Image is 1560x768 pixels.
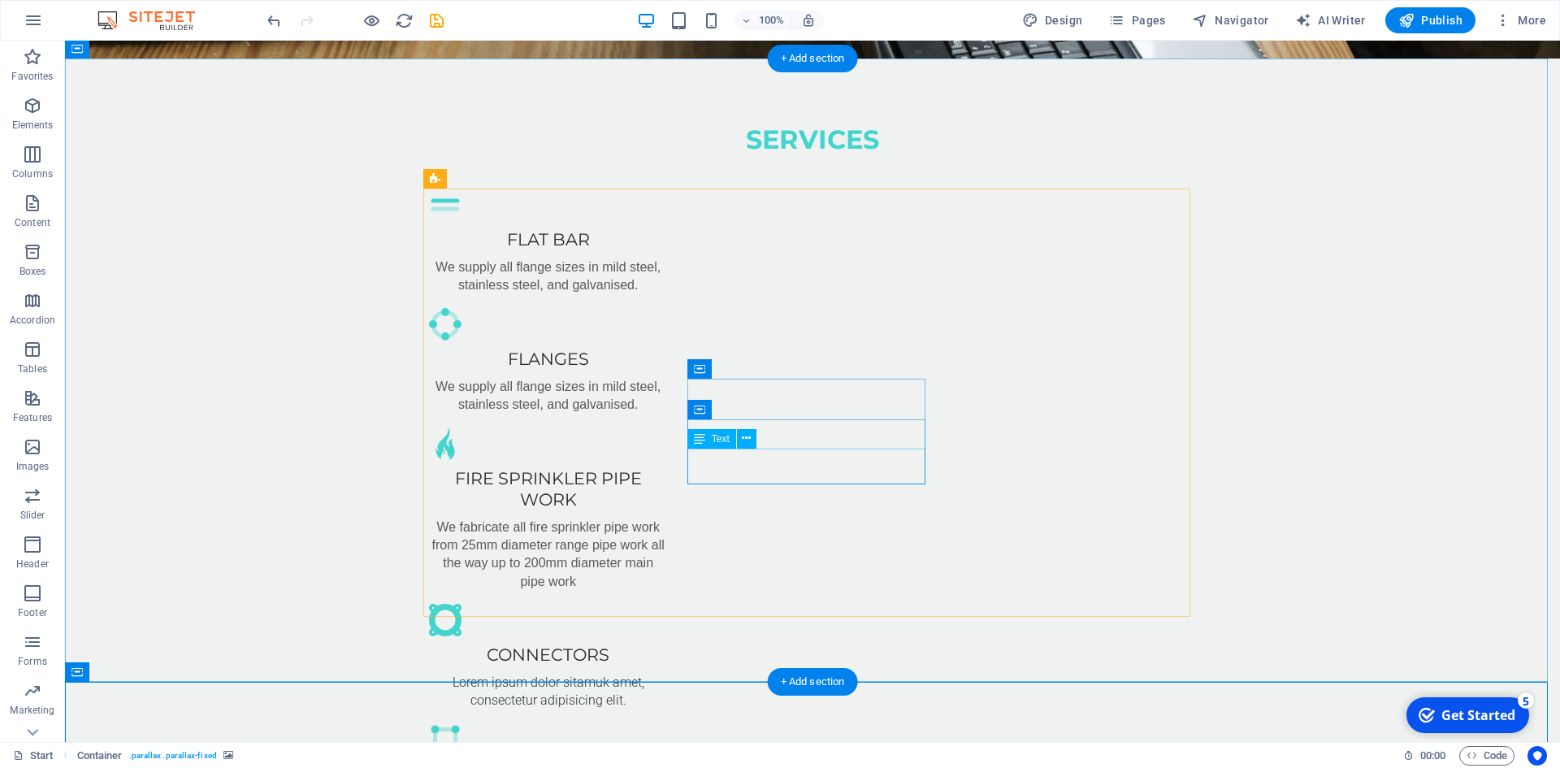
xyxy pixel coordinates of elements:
[395,11,414,30] i: Reload page
[120,2,136,18] div: 5
[1467,746,1507,766] span: Code
[1016,7,1090,33] div: Design (Ctrl+Alt+Y)
[18,606,47,619] p: Footer
[1185,7,1276,33] button: Navigator
[10,704,54,717] p: Marketing
[1295,12,1366,28] span: AI Writer
[427,11,446,30] i: Save (Ctrl+S)
[20,509,45,522] p: Slider
[18,655,47,668] p: Forms
[1016,7,1090,33] button: Design
[768,45,858,72] div: + Add section
[1289,7,1372,33] button: AI Writer
[394,11,414,30] button: reload
[77,746,123,766] span: Click to select. Double-click to edit
[19,265,46,278] p: Boxes
[93,11,215,30] img: Editor Logo
[16,460,50,473] p: Images
[264,11,284,30] button: undo
[77,746,233,766] nav: breadcrumb
[1488,7,1553,33] button: More
[427,11,446,30] button: save
[712,434,730,444] span: Text
[44,15,118,33] div: Get Started
[1432,749,1434,761] span: :
[759,11,785,30] h6: 100%
[9,7,132,42] div: Get Started 5 items remaining, 0% complete
[10,314,55,327] p: Accordion
[1192,12,1269,28] span: Navigator
[1403,746,1446,766] h6: Session time
[265,11,284,30] i: Undo: Change text (Ctrl+Z)
[13,411,52,424] p: Features
[1527,746,1547,766] button: Usercentrics
[1385,7,1475,33] button: Publish
[1108,12,1165,28] span: Pages
[15,216,50,229] p: Content
[12,119,54,132] p: Elements
[1495,12,1546,28] span: More
[1420,746,1445,766] span: 00 00
[12,167,53,180] p: Columns
[768,668,858,696] div: + Add section
[1102,7,1172,33] button: Pages
[1022,12,1083,28] span: Design
[18,362,47,375] p: Tables
[13,746,54,766] a: Click to cancel selection. Double-click to open Pages
[1398,12,1462,28] span: Publish
[1459,746,1514,766] button: Code
[801,13,816,28] i: On resize automatically adjust zoom level to fit chosen device.
[129,746,217,766] span: . parallax .parallax-fixed
[11,70,53,83] p: Favorites
[223,751,233,760] i: This element contains a background
[16,558,49,571] p: Header
[734,11,792,30] button: 100%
